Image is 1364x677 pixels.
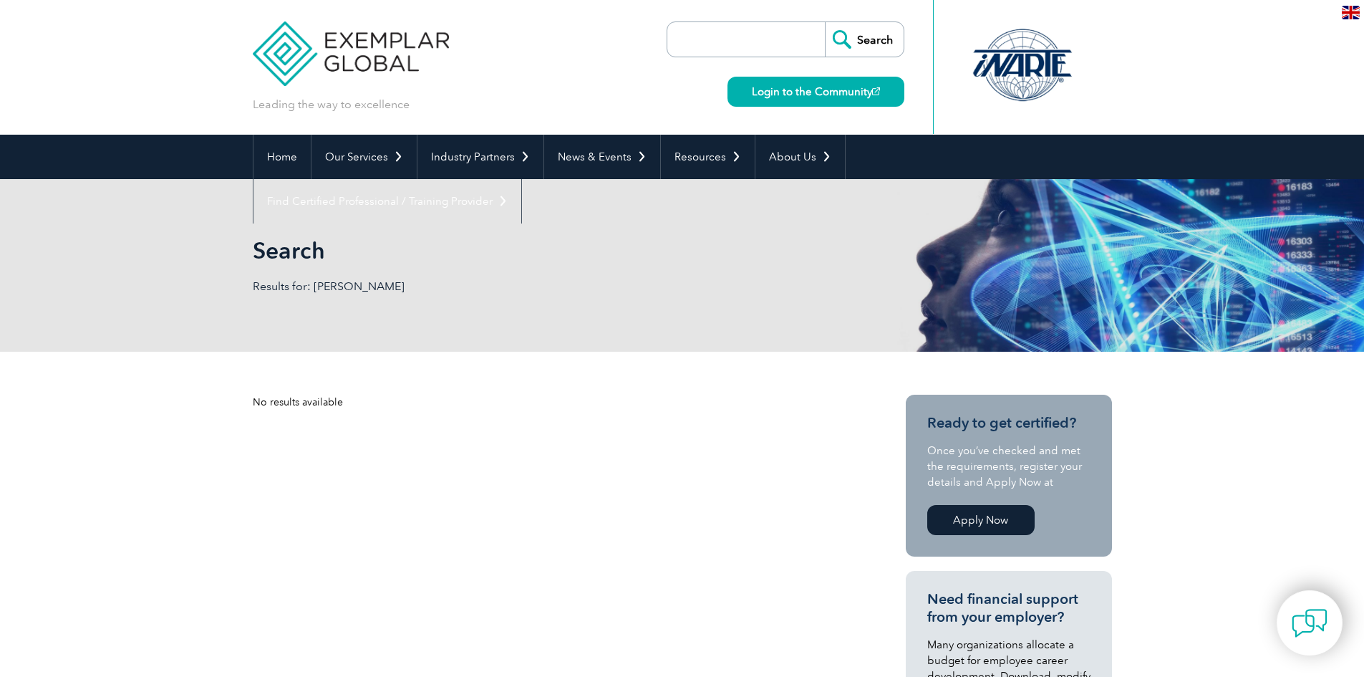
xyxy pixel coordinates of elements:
h3: Ready to get certified? [927,414,1090,432]
a: Resources [661,135,755,179]
a: Industry Partners [417,135,543,179]
a: Apply Now [927,505,1035,535]
img: open_square.png [872,87,880,95]
p: Results for: [PERSON_NAME] [253,279,682,294]
a: News & Events [544,135,660,179]
h3: Need financial support from your employer? [927,590,1090,626]
a: About Us [755,135,845,179]
div: No results available [253,395,854,410]
a: Find Certified Professional / Training Provider [253,179,521,224]
p: Leading the way to excellence [253,97,410,112]
h1: Search [253,236,803,264]
img: en [1342,6,1360,19]
img: contact-chat.png [1292,605,1327,641]
p: Once you’ve checked and met the requirements, register your details and Apply Now at [927,443,1090,490]
a: Home [253,135,311,179]
input: Search [825,22,904,57]
a: Our Services [311,135,417,179]
a: Login to the Community [727,77,904,107]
